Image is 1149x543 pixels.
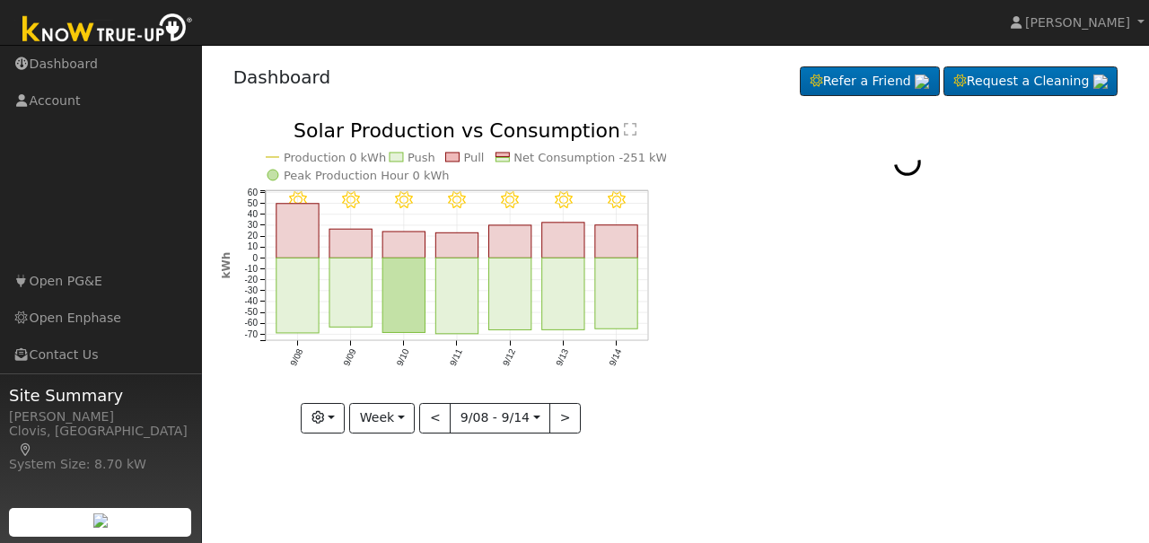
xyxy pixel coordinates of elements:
a: Map [18,442,34,457]
img: retrieve [915,74,929,89]
div: Clovis, [GEOGRAPHIC_DATA] [9,422,192,460]
span: [PERSON_NAME] [1025,15,1130,30]
a: Dashboard [233,66,331,88]
img: retrieve [93,513,108,528]
div: System Size: 8.70 kW [9,455,192,474]
a: Request a Cleaning [943,66,1118,97]
img: Know True-Up [13,10,202,50]
div: [PERSON_NAME] [9,407,192,426]
img: retrieve [1093,74,1108,89]
span: Site Summary [9,383,192,407]
a: Refer a Friend [800,66,940,97]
